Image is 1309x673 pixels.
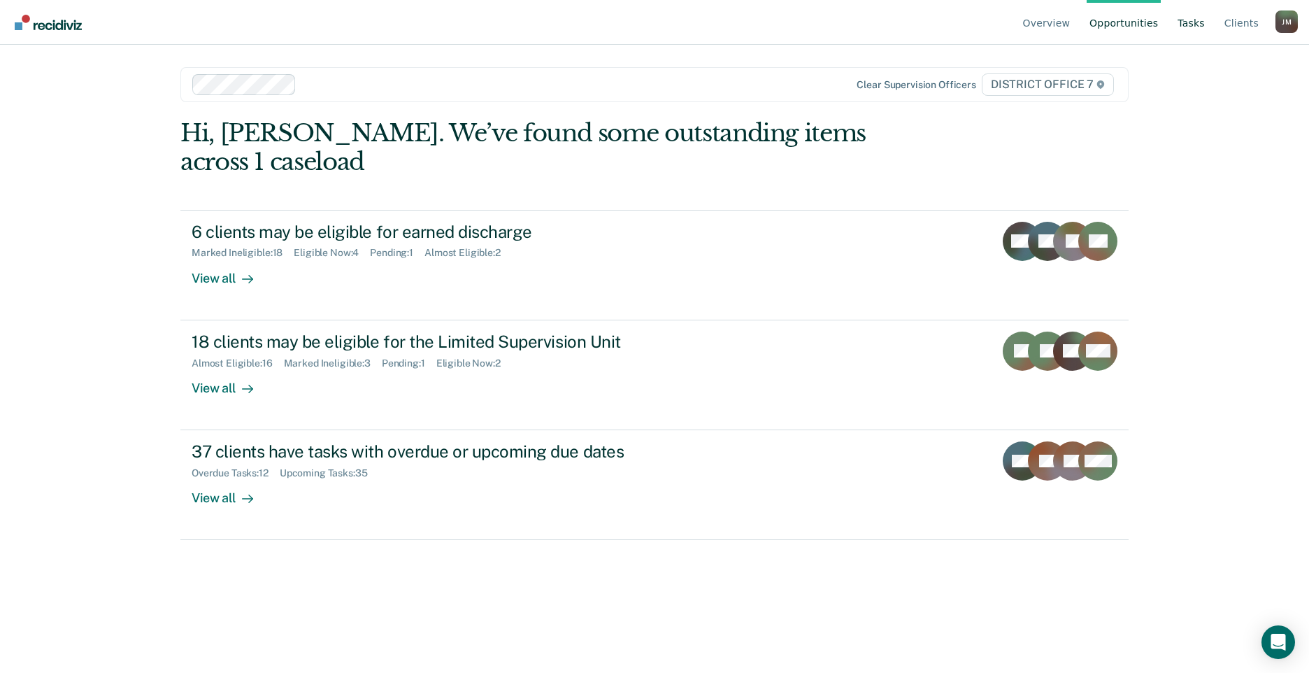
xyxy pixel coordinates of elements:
[284,357,382,369] div: Marked Ineligible : 3
[192,222,682,242] div: 6 clients may be eligible for earned discharge
[382,357,436,369] div: Pending : 1
[192,332,682,352] div: 18 clients may be eligible for the Limited Supervision Unit
[370,247,424,259] div: Pending : 1
[192,479,270,506] div: View all
[1261,625,1295,659] div: Open Intercom Messenger
[192,259,270,286] div: View all
[857,79,975,91] div: Clear supervision officers
[192,369,270,396] div: View all
[192,467,280,479] div: Overdue Tasks : 12
[280,467,379,479] div: Upcoming Tasks : 35
[982,73,1114,96] span: DISTRICT OFFICE 7
[15,15,82,30] img: Recidiviz
[436,357,512,369] div: Eligible Now : 2
[424,247,512,259] div: Almost Eligible : 2
[192,247,294,259] div: Marked Ineligible : 18
[1275,10,1298,33] button: Profile dropdown button
[294,247,370,259] div: Eligible Now : 4
[180,320,1129,430] a: 18 clients may be eligible for the Limited Supervision UnitAlmost Eligible:16Marked Ineligible:3P...
[180,210,1129,320] a: 6 clients may be eligible for earned dischargeMarked Ineligible:18Eligible Now:4Pending:1Almost E...
[1275,10,1298,33] div: J M
[180,119,939,176] div: Hi, [PERSON_NAME]. We’ve found some outstanding items across 1 caseload
[192,441,682,462] div: 37 clients have tasks with overdue or upcoming due dates
[180,430,1129,540] a: 37 clients have tasks with overdue or upcoming due datesOverdue Tasks:12Upcoming Tasks:35View all
[192,357,284,369] div: Almost Eligible : 16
